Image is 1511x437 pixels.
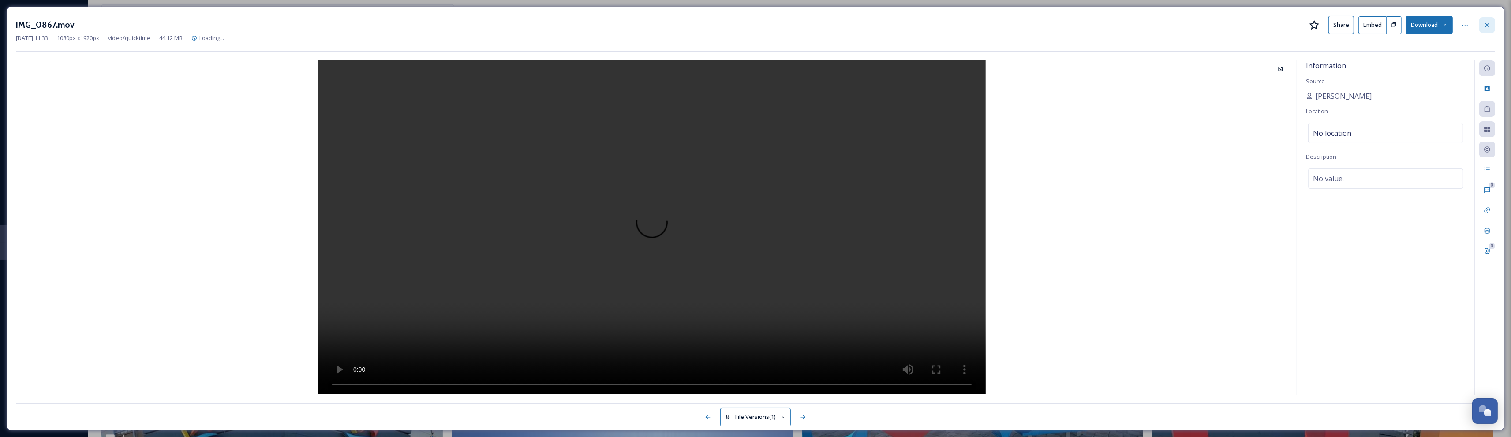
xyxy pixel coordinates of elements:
span: video/quicktime [108,34,150,42]
span: Information [1306,61,1346,71]
h3: IMG_0867.mov [16,19,75,31]
button: Open Chat [1472,398,1498,424]
span: Location [1306,107,1328,115]
div: 0 [1489,182,1495,188]
span: [DATE] 11:33 [16,34,48,42]
span: 1080 px x 1920 px [57,34,99,42]
button: File Versions(1) [720,408,791,426]
span: No location [1313,128,1351,138]
button: Embed [1358,16,1387,34]
div: 0 [1489,243,1495,249]
span: 44.12 MB [159,34,183,42]
span: Description [1306,153,1336,161]
span: [PERSON_NAME] [1315,91,1372,101]
span: No value. [1313,173,1344,184]
span: Loading... [199,34,224,42]
button: Share [1328,16,1354,34]
button: Download [1406,16,1453,34]
span: Source [1306,77,1325,85]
